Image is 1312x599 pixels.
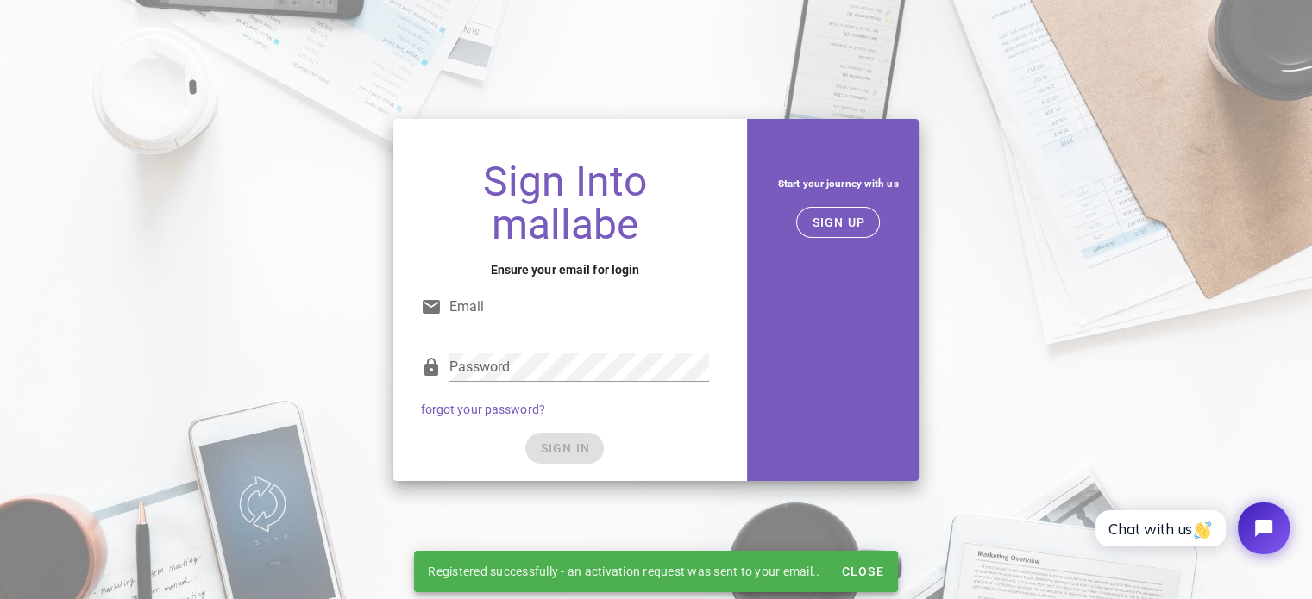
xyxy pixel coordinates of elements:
[833,556,890,587] button: Close
[421,160,710,246] h1: Sign Into mallabe
[796,207,880,238] button: SIGN UP
[421,402,545,416] a: forgot your password?
[421,260,710,279] h4: Ensure your email for login
[771,174,905,193] h5: Start your journey with us
[811,215,865,229] span: SIGN UP
[840,565,883,578] span: Close
[1077,488,1304,569] iframe: Tidio Chat
[414,551,833,592] div: Registered successfully - an activation request was sent to your email..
